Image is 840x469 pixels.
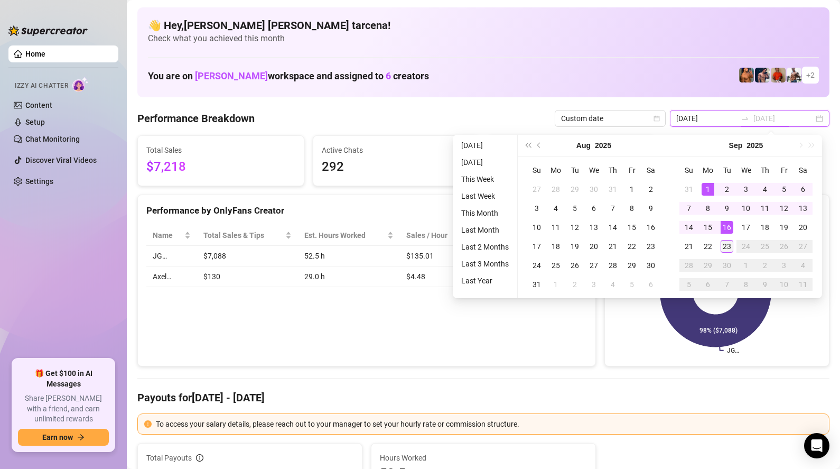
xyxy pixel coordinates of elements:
[794,199,813,218] td: 2025-09-13
[584,180,603,199] td: 2025-07-30
[778,240,790,253] div: 26
[774,199,794,218] td: 2025-09-12
[457,274,513,287] li: Last Year
[797,259,809,272] div: 4
[18,429,109,446] button: Earn nowarrow-right
[698,256,717,275] td: 2025-09-29
[778,278,790,291] div: 10
[698,237,717,256] td: 2025-09-22
[727,347,739,354] text: JG…
[603,237,622,256] td: 2025-08-21
[755,180,774,199] td: 2025-09-04
[587,202,600,215] div: 6
[774,256,794,275] td: 2025-10-03
[457,207,513,219] li: This Month
[702,240,714,253] div: 22
[549,259,562,272] div: 25
[197,266,298,287] td: $130
[746,135,763,156] button: Choose a year
[196,454,203,462] span: info-circle
[584,237,603,256] td: 2025-08-20
[565,256,584,275] td: 2025-08-26
[457,258,513,270] li: Last 3 Months
[530,202,543,215] div: 3
[698,275,717,294] td: 2025-10-06
[197,246,298,266] td: $7,088
[527,199,546,218] td: 2025-08-03
[721,221,733,234] div: 16
[721,202,733,215] div: 9
[527,218,546,237] td: 2025-08-10
[568,259,581,272] div: 26
[774,275,794,294] td: 2025-10-10
[148,70,429,82] h1: You are on workspace and assigned to creators
[156,418,823,430] div: To access your salary details, please reach out to your manager to set your hourly rate or commis...
[740,202,752,215] div: 10
[702,183,714,196] div: 1
[587,183,600,196] div: 30
[645,221,657,234] div: 16
[698,180,717,199] td: 2025-09-01
[679,199,698,218] td: 2025-09-07
[797,221,809,234] div: 20
[298,266,399,287] td: 29.0 h
[679,275,698,294] td: 2025-10-05
[400,246,477,266] td: $135.01
[741,114,749,123] span: swap-right
[717,218,736,237] td: 2025-09-16
[774,237,794,256] td: 2025-09-26
[457,241,513,253] li: Last 2 Months
[683,259,695,272] div: 28
[565,275,584,294] td: 2025-09-02
[606,183,619,196] div: 31
[197,225,298,246] th: Total Sales & Tips
[546,237,565,256] td: 2025-08-18
[606,202,619,215] div: 7
[641,275,660,294] td: 2025-09-06
[698,199,717,218] td: 2025-09-08
[679,256,698,275] td: 2025-09-28
[8,25,88,36] img: logo-BBDzfeDw.svg
[794,218,813,237] td: 2025-09-20
[683,183,695,196] div: 31
[386,70,391,81] span: 6
[400,225,477,246] th: Sales / Hour
[626,278,638,291] div: 5
[717,237,736,256] td: 2025-09-23
[527,180,546,199] td: 2025-07-27
[787,68,801,82] img: JUSTIN
[755,68,770,82] img: Axel
[806,69,815,81] span: + 2
[759,240,771,253] div: 25
[794,180,813,199] td: 2025-09-06
[641,199,660,218] td: 2025-08-09
[606,240,619,253] div: 21
[568,278,581,291] div: 2
[561,111,659,126] span: Custom date
[298,246,399,266] td: 52.5 h
[645,202,657,215] div: 9
[702,221,714,234] div: 15
[72,77,89,92] img: AI Chatter
[778,202,790,215] div: 12
[522,135,534,156] button: Last year (Control + left)
[698,218,717,237] td: 2025-09-15
[739,68,754,82] img: JG
[148,18,819,33] h4: 👋 Hey, [PERSON_NAME] [PERSON_NAME] tarcena !
[626,183,638,196] div: 1
[42,433,73,442] span: Earn now
[755,256,774,275] td: 2025-10-02
[774,180,794,199] td: 2025-09-05
[25,50,45,58] a: Home
[755,161,774,180] th: Th
[683,202,695,215] div: 7
[721,278,733,291] div: 7
[622,180,641,199] td: 2025-08-01
[546,275,565,294] td: 2025-09-01
[622,161,641,180] th: Fr
[645,240,657,253] div: 23
[603,180,622,199] td: 2025-07-31
[457,190,513,203] li: Last Week
[641,256,660,275] td: 2025-08-30
[584,275,603,294] td: 2025-09-03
